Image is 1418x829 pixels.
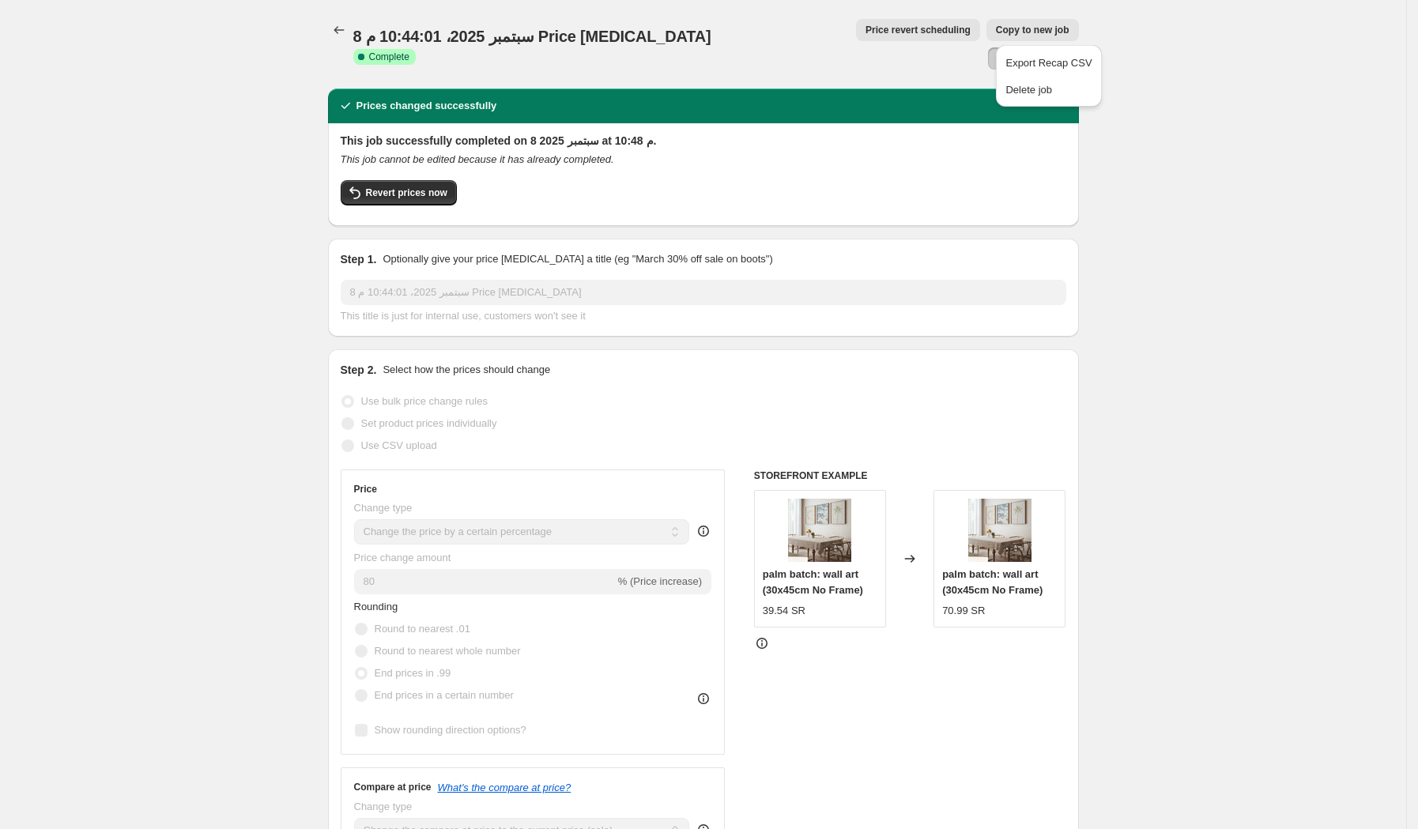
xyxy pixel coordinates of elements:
[356,98,497,114] h2: Prices changed successfully
[341,251,377,267] h2: Step 1.
[375,724,526,736] span: Show rounding direction options?
[354,502,413,514] span: Change type
[341,280,1066,305] input: 30% off holiday sale
[375,689,514,701] span: End prices in a certain number
[375,623,470,635] span: Round to nearest .01
[354,801,413,812] span: Change type
[996,24,1069,36] span: Copy to new job
[696,523,711,539] div: help
[988,47,1078,70] button: More actions
[354,781,432,793] h3: Compare at price
[383,251,772,267] p: Optionally give your price [MEDICAL_DATA] a title (eg "March 30% off sale on boots")
[341,133,1066,149] h2: This job successfully completed on 8 سبتمبر 2025 at 10:48 م.
[361,395,488,407] span: Use bulk price change rules
[361,439,437,451] span: Use CSV upload
[942,568,1043,596] span: palm batch: wall art (30x45cm No Frame)
[354,483,377,496] h3: Price
[328,19,350,41] button: Price change jobs
[788,499,851,562] img: S94994dfbe1334e3ba2a363bc04bd6016f_80x.webp
[369,51,409,63] span: Complete
[968,499,1031,562] img: S94994dfbe1334e3ba2a363bc04bd6016f_80x.webp
[375,645,521,657] span: Round to nearest whole number
[341,362,377,378] h2: Step 2.
[366,187,447,199] span: Revert prices now
[754,469,1066,482] h6: STOREFRONT EXAMPLE
[866,24,971,36] span: Price revert scheduling
[383,362,550,378] p: Select how the prices should change
[341,180,457,205] button: Revert prices now
[354,601,398,612] span: Rounding
[1001,50,1096,75] button: Export Recap CSV
[353,28,711,45] span: 8 سبتمبر 2025، 10:44:01 م Price [MEDICAL_DATA]
[341,310,586,322] span: This title is just for internal use, customers won't see it
[763,568,863,596] span: palm batch: wall art (30x45cm No Frame)
[986,19,1079,41] button: Copy to new job
[341,153,614,165] i: This job cannot be edited because it has already completed.
[763,603,805,619] div: 39.54 SR
[1005,84,1052,96] span: Delete job
[618,575,702,587] span: % (Price increase)
[354,552,451,563] span: Price change amount
[856,19,980,41] button: Price revert scheduling
[361,417,497,429] span: Set product prices individually
[354,569,615,594] input: -15
[1001,77,1096,102] button: Delete job
[942,603,985,619] div: 70.99 SR
[438,782,571,793] button: What's the compare at price?
[375,667,451,679] span: End prices in .99
[1005,57,1092,69] span: Export Recap CSV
